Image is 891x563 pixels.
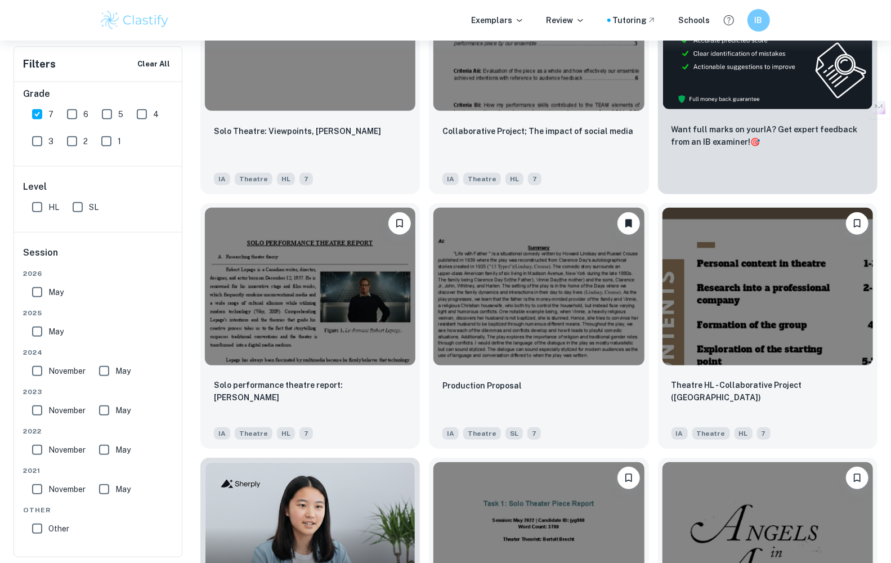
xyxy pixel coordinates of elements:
span: Theatre [463,427,501,440]
span: HL [277,427,295,440]
button: Clear All [135,56,173,73]
span: SL [89,201,98,213]
button: IB [747,9,770,32]
a: UnbookmarkProduction ProposalIATheatreSL7 [429,203,648,449]
span: May [115,444,131,456]
span: 7 [48,108,53,120]
p: Theatre HL - Collaborative Project (IA) [671,379,864,404]
span: 2021 [23,466,174,476]
span: 7 [528,173,541,185]
button: Bookmark [846,467,868,489]
p: Production Proposal [442,379,522,392]
a: BookmarkSolo performance theatre report: Robert LepageIATheatreHL7 [200,203,420,449]
span: 7 [527,427,541,440]
span: 7 [757,427,771,440]
span: May [115,404,131,417]
h6: Filters [23,56,56,72]
span: HL [48,201,59,213]
span: IA [214,173,230,185]
span: HL [505,173,523,185]
p: Review [547,14,585,26]
span: 7 [299,173,313,185]
span: 1 [118,135,121,148]
p: Exemplars [472,14,524,26]
span: 7 [299,427,313,440]
span: Theatre [235,173,272,185]
span: IA [671,427,688,440]
p: Want full marks on your IA ? Get expert feedback from an IB examiner! [671,123,864,148]
span: November [48,483,86,495]
a: Schools [679,14,710,26]
span: November [48,404,86,417]
span: Theatre [692,427,730,440]
span: Theatre [235,427,272,440]
span: 2023 [23,387,174,397]
span: 2024 [23,347,174,358]
span: HL [277,173,295,185]
span: IA [442,427,459,440]
p: Solo Theatre: Viewpoints, Anne Bogart [214,125,381,137]
h6: Level [23,180,174,194]
span: Other [48,522,69,535]
p: Collaborative Project; The impact of social media [442,125,633,137]
span: May [115,365,131,377]
span: Theatre [463,173,501,185]
button: Bookmark [388,212,411,235]
button: Bookmark [617,467,640,489]
span: 3 [48,135,53,148]
h6: Grade [23,87,174,101]
span: May [48,325,64,338]
img: Theatre IA example thumbnail: Production Proposal [433,208,644,366]
span: HL [735,427,753,440]
span: 2 [83,135,88,148]
span: May [48,286,64,298]
span: November [48,365,86,377]
span: 4 [153,108,159,120]
a: Tutoring [613,14,656,26]
span: 2026 [23,269,174,279]
img: Theatre IA example thumbnail: Solo performance theatre report: Robert [205,208,415,366]
h6: Session [23,246,174,269]
img: Clastify logo [99,9,171,32]
p: Solo performance theatre report: Robert Lepage [214,379,406,404]
span: 5 [118,108,123,120]
span: IA [442,173,459,185]
span: SL [505,427,523,440]
button: Bookmark [846,212,868,235]
a: BookmarkTheatre HL - Collaborative Project (IA)IATheatreHL7 [658,203,877,449]
h6: IB [752,14,765,26]
span: May [115,483,131,495]
button: Unbookmark [617,212,640,235]
img: Theatre IA example thumbnail: Theatre HL - Collaborative Project (IA) [662,208,873,366]
span: November [48,444,86,456]
span: 2025 [23,308,174,318]
span: Other [23,505,174,515]
span: 🎯 [751,137,760,146]
span: 2022 [23,426,174,436]
button: Help and Feedback [719,11,738,30]
span: IA [214,427,230,440]
span: 6 [83,108,88,120]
